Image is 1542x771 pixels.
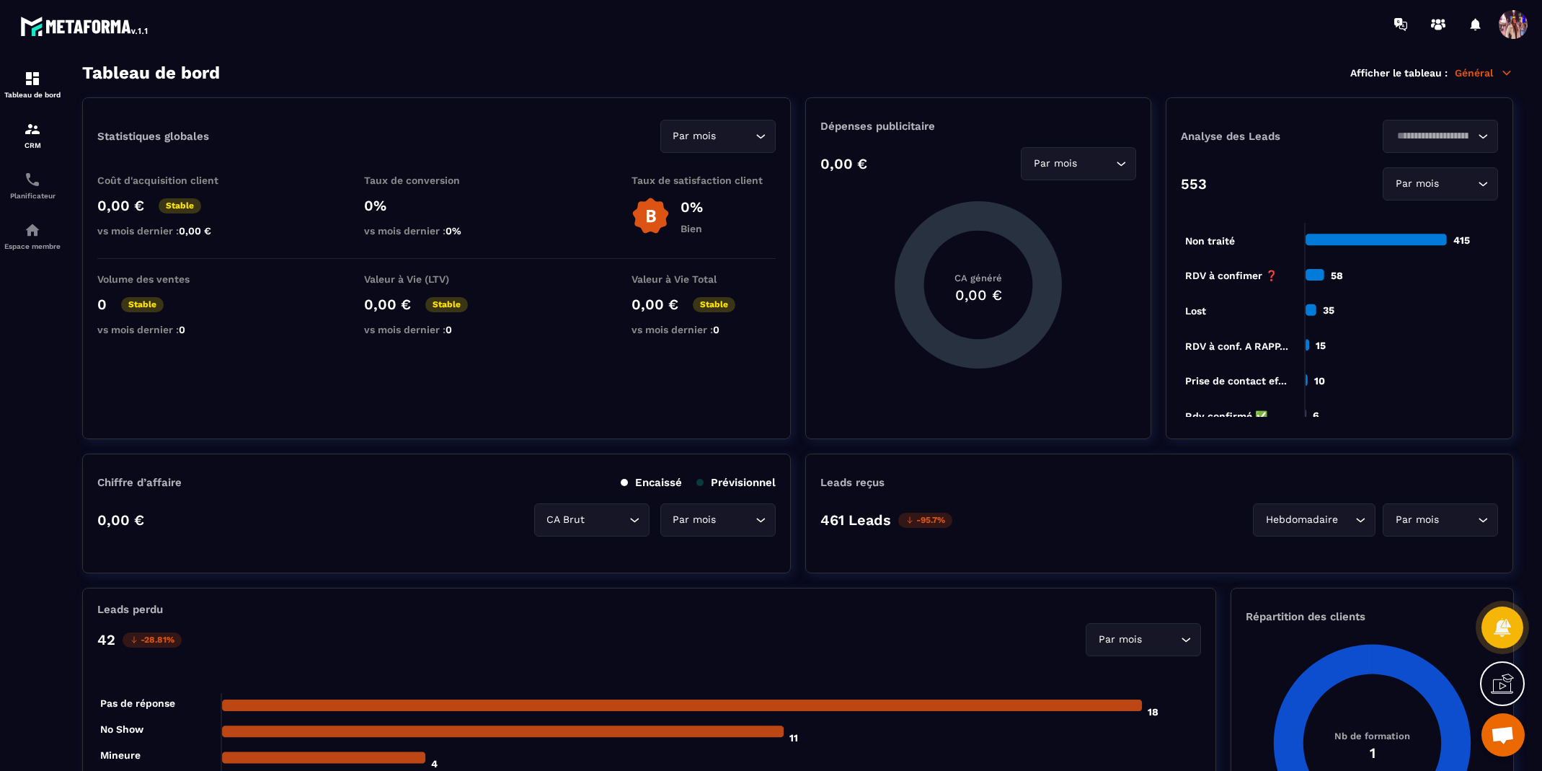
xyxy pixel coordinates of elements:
[24,221,41,239] img: automations
[97,511,144,529] p: 0,00 €
[364,175,508,186] p: Taux de conversion
[97,324,242,335] p: vs mois dernier :
[1145,632,1177,648] input: Search for option
[719,128,752,144] input: Search for option
[97,225,242,237] p: vs mois dernier :
[1392,176,1442,192] span: Par mois
[1442,512,1474,528] input: Search for option
[544,512,588,528] span: CA Brut
[4,141,61,149] p: CRM
[159,198,201,213] p: Stable
[632,324,776,335] p: vs mois dernier :
[446,225,461,237] span: 0%
[660,503,776,537] div: Search for option
[179,225,211,237] span: 0,00 €
[820,511,891,529] p: 461 Leads
[1086,623,1201,656] div: Search for option
[621,476,682,489] p: Encaissé
[97,296,107,313] p: 0
[1095,632,1145,648] span: Par mois
[681,223,703,234] p: Bien
[97,476,182,489] p: Chiffre d’affaire
[1185,340,1288,352] tspan: RDV à conf. A RAPP...
[713,324,719,335] span: 0
[364,225,508,237] p: vs mois dernier :
[97,603,163,616] p: Leads perdu
[4,59,61,110] a: formationformationTableau de bord
[1383,503,1498,537] div: Search for option
[1341,512,1352,528] input: Search for option
[534,503,650,537] div: Search for option
[1350,67,1448,79] p: Afficher le tableau :
[4,110,61,160] a: formationformationCRM
[1181,175,1207,193] p: 553
[632,175,776,186] p: Taux de satisfaction client
[4,242,61,250] p: Espace membre
[4,211,61,261] a: automationsautomationsEspace membre
[97,197,144,214] p: 0,00 €
[24,171,41,188] img: scheduler
[696,476,776,489] p: Prévisionnel
[820,476,885,489] p: Leads reçus
[588,512,626,528] input: Search for option
[693,297,735,312] p: Stable
[719,512,752,528] input: Search for option
[364,273,508,285] p: Valeur à Vie (LTV)
[97,273,242,285] p: Volume des ventes
[1185,410,1268,423] tspan: Rdv confirmé ✅
[670,128,719,144] span: Par mois
[632,296,678,313] p: 0,00 €
[660,120,776,153] div: Search for option
[364,296,411,313] p: 0,00 €
[820,155,867,172] p: 0,00 €
[4,160,61,211] a: schedulerschedulerPlanificateur
[123,633,182,648] p: -28.81%
[681,198,703,216] p: 0%
[4,192,61,200] p: Planificateur
[1021,147,1136,180] div: Search for option
[100,697,175,709] tspan: Pas de réponse
[1185,270,1278,282] tspan: RDV à confimer ❓
[1030,156,1080,172] span: Par mois
[364,197,508,214] p: 0%
[632,273,776,285] p: Valeur à Vie Total
[1392,512,1442,528] span: Par mois
[97,175,242,186] p: Coût d'acquisition client
[1080,156,1112,172] input: Search for option
[1253,503,1375,537] div: Search for option
[1442,176,1474,192] input: Search for option
[820,120,1136,133] p: Dépenses publicitaire
[1185,305,1206,317] tspan: Lost
[82,63,220,83] h3: Tableau de bord
[24,70,41,87] img: formation
[898,513,952,528] p: -95.7%
[670,512,719,528] span: Par mois
[100,749,141,761] tspan: Mineure
[446,324,452,335] span: 0
[1481,713,1525,757] div: Ouvrir le chat
[1181,130,1339,143] p: Analyse des Leads
[24,120,41,138] img: formation
[179,324,185,335] span: 0
[364,324,508,335] p: vs mois dernier :
[121,297,164,312] p: Stable
[1455,66,1513,79] p: Général
[97,631,115,648] p: 42
[1262,512,1341,528] span: Hebdomadaire
[1246,610,1499,623] p: Répartition des clients
[4,91,61,99] p: Tableau de bord
[20,13,150,39] img: logo
[1383,120,1498,153] div: Search for option
[1392,128,1474,144] input: Search for option
[97,130,209,143] p: Statistiques globales
[1185,375,1287,387] tspan: Prise de contact ef...
[632,197,670,235] img: b-badge-o.b3b20ee6.svg
[1383,167,1498,201] div: Search for option
[100,723,144,735] tspan: No Show
[425,297,468,312] p: Stable
[1185,235,1235,247] tspan: Non traité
